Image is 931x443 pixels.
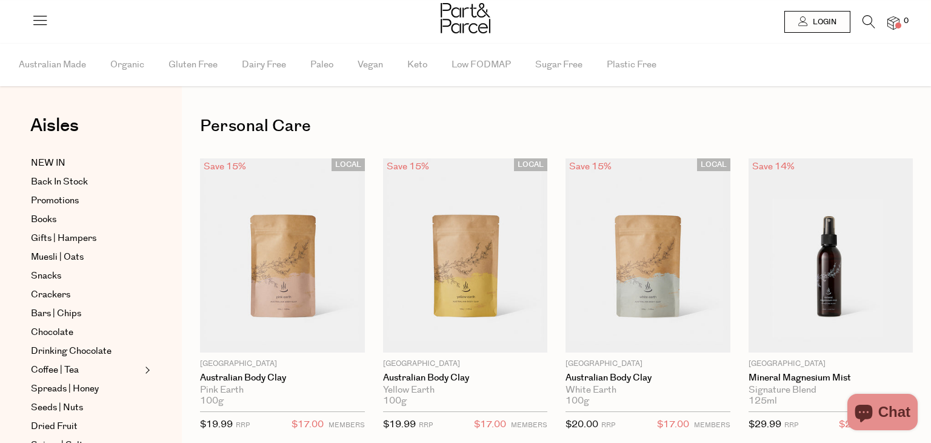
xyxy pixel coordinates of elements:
[200,385,365,396] div: Pink Earth
[749,158,798,175] div: Save 14%
[31,363,79,377] span: Coffee | Tea
[31,194,79,208] span: Promotions
[514,158,547,171] span: LOCAL
[901,16,912,27] span: 0
[749,158,913,353] img: Mineral Magnesium Mist
[31,344,112,359] span: Drinking Chocolate
[441,3,490,33] img: Part&Parcel
[407,44,427,86] span: Keto
[31,250,84,265] span: Muesli | Oats
[535,44,582,86] span: Sugar Free
[31,175,88,189] span: Back In Stock
[31,344,141,359] a: Drinking Chocolate
[784,11,850,33] a: Login
[332,158,365,171] span: LOCAL
[142,363,150,377] button: Expand/Collapse Coffee | Tea
[784,421,798,430] small: RRP
[887,16,899,29] a: 0
[31,306,81,321] span: Bars | Chips
[292,417,324,433] span: $17.00
[31,306,141,321] a: Bars | Chips
[310,44,333,86] span: Paleo
[200,418,233,431] span: $19.99
[383,418,416,431] span: $19.99
[31,419,78,434] span: Dried Fruit
[31,156,141,171] a: NEW IN
[566,373,730,384] a: Australian Body Clay
[607,44,656,86] span: Plastic Free
[383,158,433,175] div: Save 15%
[749,396,777,407] span: 125ml
[474,417,506,433] span: $17.00
[200,158,250,175] div: Save 15%
[31,419,141,434] a: Dried Fruit
[31,212,56,227] span: Books
[169,44,218,86] span: Gluten Free
[236,421,250,430] small: RRP
[31,231,96,246] span: Gifts | Hampers
[31,175,141,189] a: Back In Stock
[31,382,141,396] a: Spreads | Honey
[566,385,730,396] div: White Earth
[31,288,70,302] span: Crackers
[31,194,141,208] a: Promotions
[31,288,141,302] a: Crackers
[749,385,913,396] div: Signature Blend
[31,269,61,283] span: Snacks
[383,373,548,384] a: Australian Body Clay
[31,363,141,377] a: Coffee | Tea
[200,396,224,407] span: 100g
[200,359,365,370] p: [GEOGRAPHIC_DATA]
[383,396,407,407] span: 100g
[697,158,730,171] span: LOCAL
[383,359,548,370] p: [GEOGRAPHIC_DATA]
[452,44,511,86] span: Low FODMAP
[657,417,689,433] span: $17.00
[200,158,365,353] img: Australian Body Clay
[200,373,365,384] a: Australian Body Clay
[31,269,141,283] a: Snacks
[566,418,598,431] span: $20.00
[31,401,83,415] span: Seeds | Nuts
[844,394,921,433] inbox-online-store-chat: Shopify online store chat
[200,112,913,140] h1: Personal Care
[31,231,141,246] a: Gifts | Hampers
[31,401,141,415] a: Seeds | Nuts
[383,158,548,353] img: Australian Body Clay
[31,325,141,340] a: Chocolate
[566,158,615,175] div: Save 15%
[242,44,286,86] span: Dairy Free
[31,325,73,340] span: Chocolate
[749,359,913,370] p: [GEOGRAPHIC_DATA]
[31,250,141,265] a: Muesli | Oats
[749,418,781,431] span: $29.99
[566,396,589,407] span: 100g
[329,421,365,430] small: MEMBERS
[19,44,86,86] span: Australian Made
[810,17,836,27] span: Login
[110,44,144,86] span: Organic
[31,382,99,396] span: Spreads | Honey
[566,158,730,353] img: Australian Body Clay
[30,117,79,147] a: Aisles
[749,373,913,384] a: Mineral Magnesium Mist
[511,421,547,430] small: MEMBERS
[839,417,872,433] span: $25.70
[31,156,65,171] span: NEW IN
[358,44,383,86] span: Vegan
[601,421,615,430] small: RRP
[383,385,548,396] div: Yellow Earth
[30,112,79,139] span: Aisles
[694,421,730,430] small: MEMBERS
[31,212,141,227] a: Books
[566,359,730,370] p: [GEOGRAPHIC_DATA]
[419,421,433,430] small: RRP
